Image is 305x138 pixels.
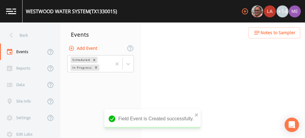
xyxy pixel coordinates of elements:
div: WESTWOOD WATER SYSTEM (TX1330015) [26,8,117,15]
img: d4d65db7c401dd99d63b7ad86343d265 [289,5,301,17]
div: Mike Franklin [251,5,264,17]
div: Remove In Progress [93,64,99,71]
div: In Progress [71,64,93,71]
img: e2d790fa78825a4bb76dcb6ab311d44c [251,5,263,17]
img: cf6e799eed601856facf0d2563d1856d [264,5,276,17]
div: Events [60,27,141,42]
button: close [195,111,199,118]
span: Notes to Sampler [261,29,295,37]
button: Notes to Sampler [249,27,300,38]
div: Field Event is Created successfully. [104,109,201,128]
div: Scheduled [71,57,91,63]
div: Remove Scheduled [91,57,98,63]
div: +14 [276,5,288,17]
button: Add Event [67,43,100,54]
div: Lauren Saenz [264,5,276,17]
img: logo [6,8,16,14]
div: Open Intercom Messenger [285,118,299,132]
